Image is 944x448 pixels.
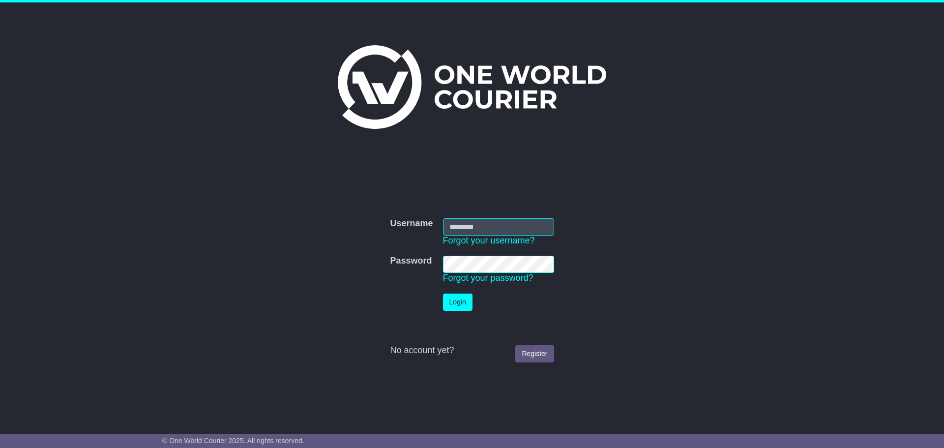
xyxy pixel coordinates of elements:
label: Password [390,256,432,267]
button: Login [443,294,472,311]
a: Forgot your username? [443,236,535,245]
div: No account yet? [390,345,554,356]
a: Forgot your password? [443,273,533,283]
label: Username [390,218,433,229]
img: One World [338,45,606,129]
a: Register [515,345,554,362]
span: © One World Courier 2025. All rights reserved. [162,437,304,445]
